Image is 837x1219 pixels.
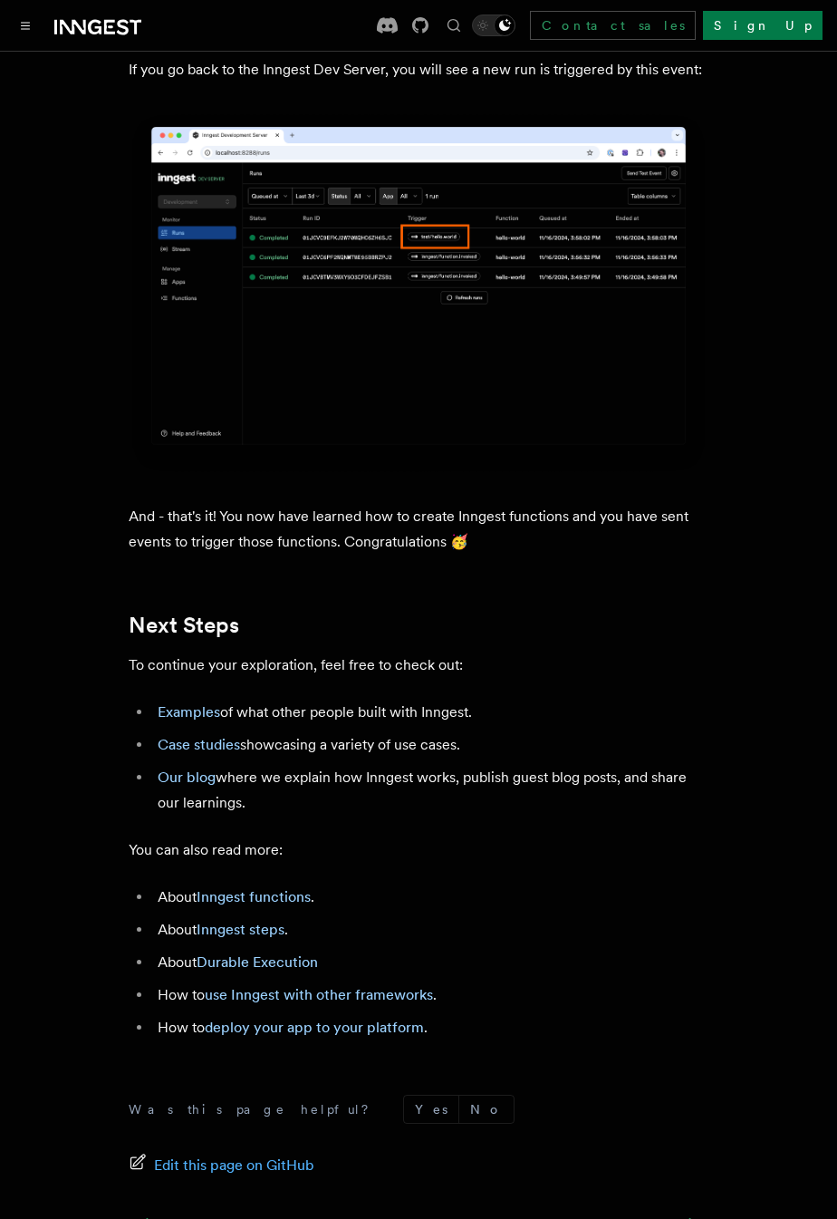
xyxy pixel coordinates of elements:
[152,950,708,975] li: About
[158,736,240,753] a: Case studies
[129,1100,381,1118] p: Was this page helpful?
[205,986,433,1003] a: use Inngest with other frameworks
[443,15,465,36] button: Find something...
[129,504,708,555] p: And - that's it! You now have learned how to create Inngest functions and you have sent events to...
[197,921,284,938] a: Inngest steps
[530,11,696,40] a: Contact sales
[154,1153,314,1178] span: Edit this page on GitHub
[14,15,36,36] button: Toggle navigation
[152,765,708,816] li: where we explain how Inngest works, publish guest blog posts, and share our learnings.
[197,953,318,971] a: Durable Execution
[459,1096,514,1123] button: No
[205,1019,424,1036] a: deploy your app to your platform
[158,703,220,721] a: Examples
[129,653,708,678] p: To continue your exploration, feel free to check out:
[129,837,708,863] p: You can also read more:
[129,111,708,475] img: Inngest Dev Server web interface's runs tab with a third run triggered by the 'test/hello.world' ...
[472,15,515,36] button: Toggle dark mode
[129,613,239,638] a: Next Steps
[197,888,311,905] a: Inngest functions
[129,1153,314,1178] a: Edit this page on GitHub
[152,982,708,1008] li: How to .
[152,732,708,758] li: showcasing a variety of use cases.
[703,11,823,40] a: Sign Up
[152,917,708,943] li: About .
[152,1015,708,1040] li: How to .
[152,885,708,910] li: About .
[152,700,708,725] li: of what other people built with Inngest.
[404,1096,458,1123] button: Yes
[158,769,216,786] a: Our blog
[129,57,708,82] p: If you go back to the Inngest Dev Server, you will see a new run is triggered by this event:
